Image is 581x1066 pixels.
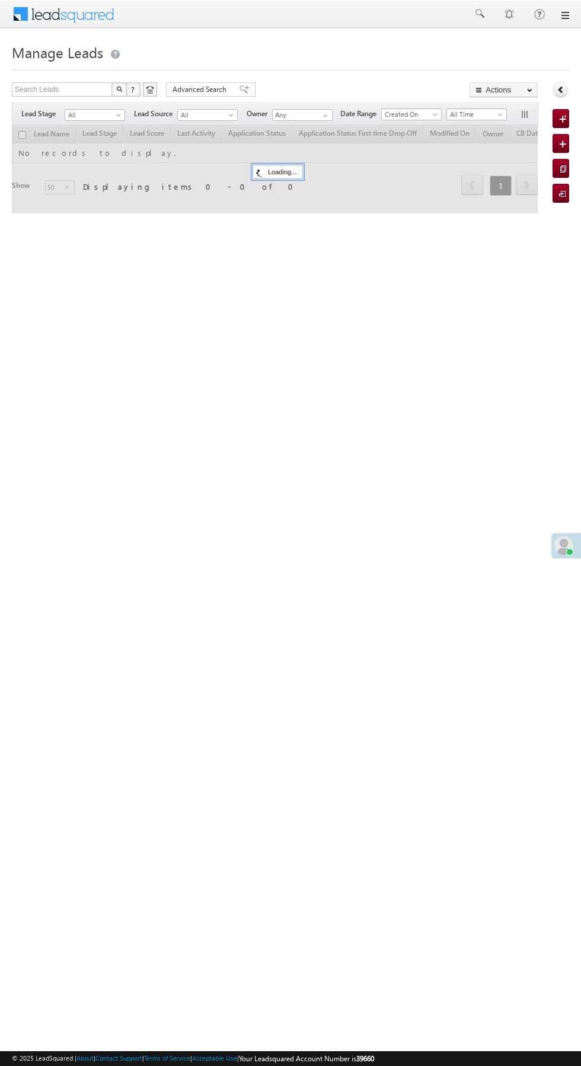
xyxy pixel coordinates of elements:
[317,110,331,122] a: Show All Items
[21,108,65,119] span: Lead Stage
[134,108,177,119] span: Lead Source
[12,1053,374,1064] span: © 2025 LeadSquared | | | | |
[65,109,125,121] a: All
[178,110,234,120] span: All
[382,109,438,120] span: Created On
[470,82,538,97] button: Actions
[144,1054,190,1062] a: Terms of Service
[356,1054,374,1063] span: 39660
[65,110,122,120] span: All
[177,109,238,121] a: All
[446,108,507,120] a: All Time
[12,43,103,62] span: Manage Leads
[340,108,381,119] span: Date Range
[253,165,303,179] div: Loading...
[381,108,442,120] a: Created On
[192,1054,237,1062] a: Acceptable Use
[239,1054,374,1063] span: Your Leadsquared Account Number is
[131,84,136,94] span: ?
[247,108,272,119] span: Owner
[272,109,333,121] input: Type to Search
[447,109,503,120] span: All Time
[126,82,141,97] button: ?
[95,1054,142,1062] a: Contact Support
[76,1054,94,1062] a: About
[173,84,230,95] span: Advanced Search
[116,86,122,92] img: Search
